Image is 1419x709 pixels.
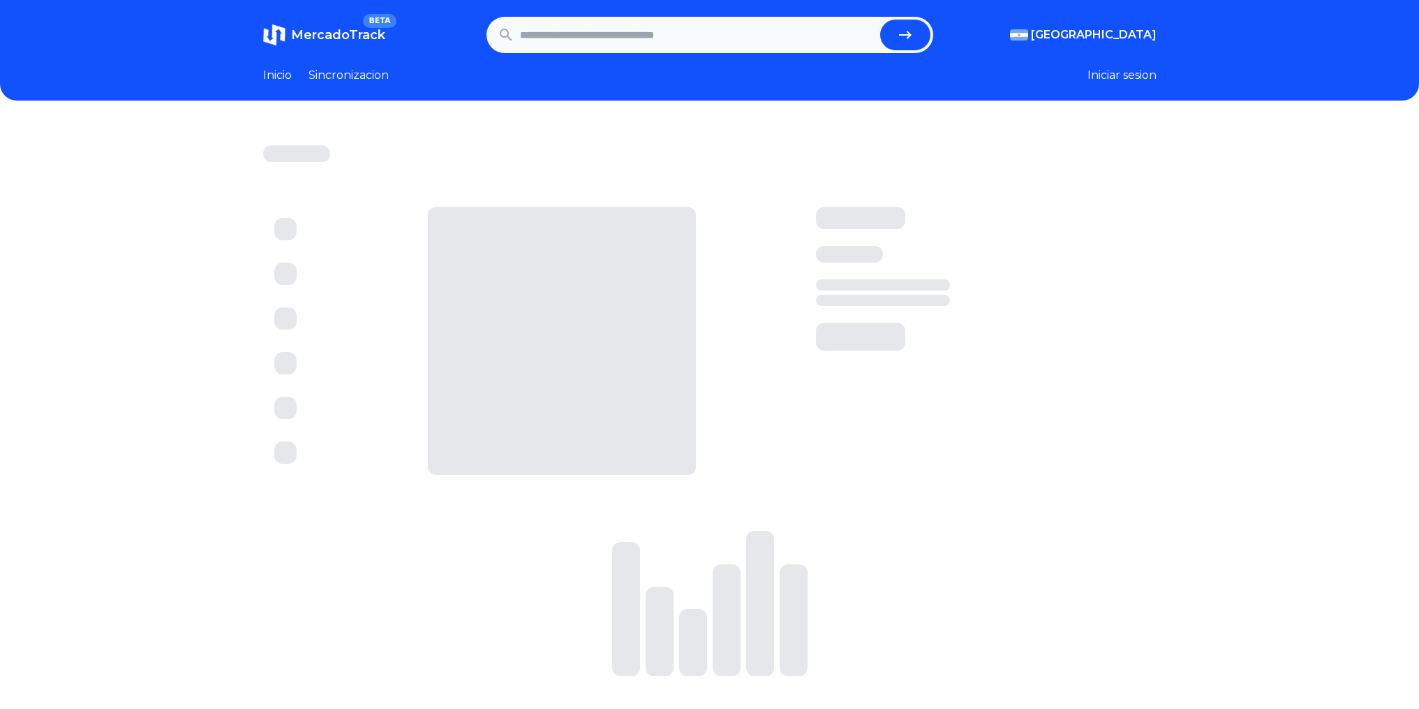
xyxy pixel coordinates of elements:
img: MercadoTrack [263,24,285,46]
img: Argentina [1010,29,1028,41]
button: [GEOGRAPHIC_DATA] [1010,27,1157,43]
span: BETA [363,14,396,28]
a: MercadoTrackBETA [263,24,385,46]
span: MercadoTrack [291,27,385,43]
span: [GEOGRAPHIC_DATA] [1031,27,1157,43]
a: Inicio [263,67,292,84]
a: Sincronizacion [309,67,389,84]
button: Iniciar sesion [1087,67,1157,84]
